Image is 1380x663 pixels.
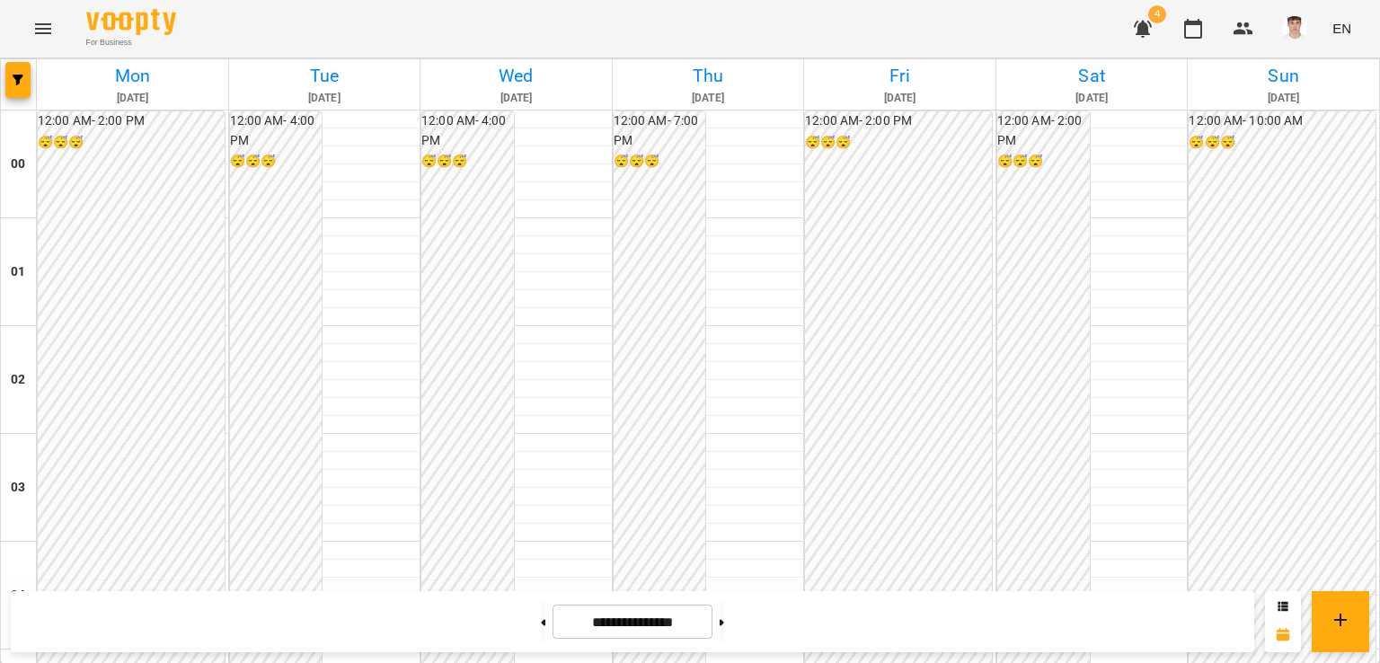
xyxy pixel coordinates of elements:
[999,62,1185,90] h6: Sat
[11,370,25,390] h6: 02
[1148,5,1166,23] span: 4
[421,111,514,150] h6: 12:00 AM - 4:00 PM
[38,133,225,153] h6: 😴😴😴
[1190,62,1376,90] h6: Sun
[999,90,1185,107] h6: [DATE]
[805,133,992,153] h6: 😴😴😴
[423,62,609,90] h6: Wed
[38,111,225,131] h6: 12:00 AM - 2:00 PM
[40,90,226,107] h6: [DATE]
[1332,19,1351,38] span: EN
[997,111,1090,150] h6: 12:00 AM - 2:00 PM
[614,111,706,150] h6: 12:00 AM - 7:00 PM
[614,152,706,172] h6: 😴😴😴
[423,90,609,107] h6: [DATE]
[421,152,514,172] h6: 😴😴😴
[86,37,176,49] span: For Business
[1189,111,1376,131] h6: 12:00 AM - 10:00 AM
[11,478,25,498] h6: 03
[11,262,25,282] h6: 01
[230,111,323,150] h6: 12:00 AM - 4:00 PM
[1189,133,1376,153] h6: 😴😴😴
[230,152,323,172] h6: 😴😴😴
[615,90,801,107] h6: [DATE]
[807,62,993,90] h6: Fri
[807,90,993,107] h6: [DATE]
[805,111,992,131] h6: 12:00 AM - 2:00 PM
[11,155,25,174] h6: 00
[40,62,226,90] h6: Mon
[997,152,1090,172] h6: 😴😴😴
[1282,16,1307,41] img: 8fe045a9c59afd95b04cf3756caf59e6.jpg
[22,7,65,50] button: Menu
[1190,90,1376,107] h6: [DATE]
[86,9,176,35] img: Voopty Logo
[232,90,418,107] h6: [DATE]
[232,62,418,90] h6: Tue
[1325,12,1358,45] button: EN
[615,62,801,90] h6: Thu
